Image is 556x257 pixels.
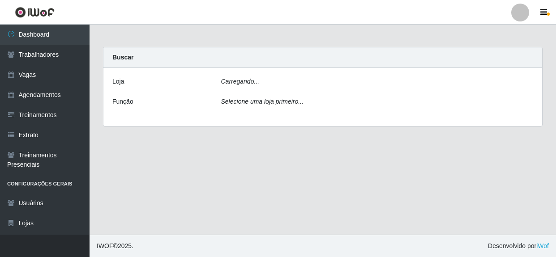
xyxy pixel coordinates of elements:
[221,78,260,85] i: Carregando...
[15,7,55,18] img: CoreUI Logo
[112,77,124,86] label: Loja
[221,98,304,105] i: Selecione uma loja primeiro...
[488,241,549,251] span: Desenvolvido por
[97,242,113,249] span: IWOF
[536,242,549,249] a: iWof
[97,241,133,251] span: © 2025 .
[112,97,133,106] label: Função
[112,54,133,61] strong: Buscar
